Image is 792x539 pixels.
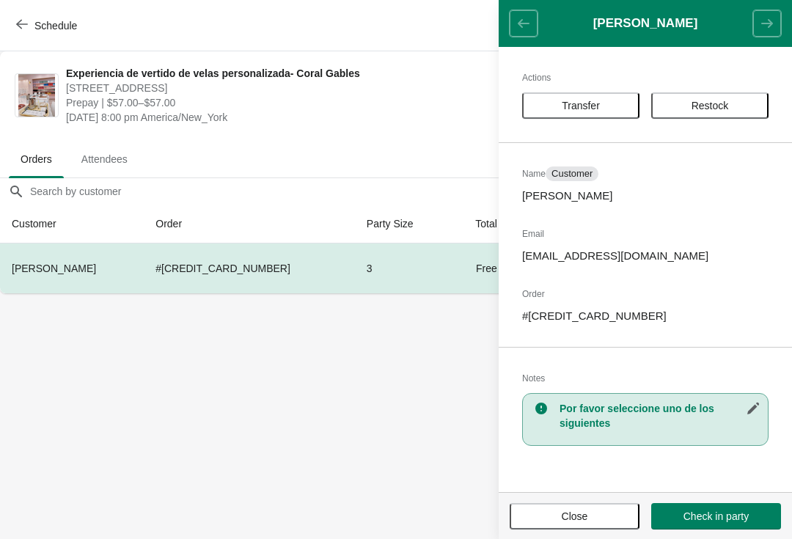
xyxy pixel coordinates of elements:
th: Total [449,205,509,243]
span: Restock [692,100,729,111]
td: Free [449,243,509,293]
h2: Name [522,166,769,181]
button: Transfer [522,92,639,119]
h2: Order [522,287,769,301]
span: Experiencia de vertido de velas personalizada- Coral Gables [66,66,516,81]
th: Order [144,205,355,243]
p: [PERSON_NAME] [522,188,769,203]
span: Transfer [562,100,600,111]
span: Attendees [70,146,139,172]
button: Restock [651,92,769,119]
input: Search by customer [29,178,792,205]
h1: [PERSON_NAME] [538,16,753,31]
th: Party Size [355,205,449,243]
span: [STREET_ADDRESS] [66,81,516,95]
button: Schedule [7,12,89,39]
span: Check in party [683,510,749,522]
button: Close [510,503,639,529]
td: 3 [355,243,449,293]
span: Schedule [34,20,77,32]
h2: Notes [522,371,769,386]
span: [DATE] 8:00 pm America/New_York [66,110,516,125]
p: [EMAIL_ADDRESS][DOMAIN_NAME] [522,249,769,263]
img: Experiencia de vertido de velas personalizada- Coral Gables [18,74,55,117]
span: Prepay | $57.00–$57.00 [66,95,516,110]
button: Check in party [651,503,781,529]
td: # [CREDIT_CARD_NUMBER] [144,243,355,293]
h3: Por favor seleccione uno de los siguientes [560,401,760,430]
h2: Actions [522,70,769,85]
span: Orders [9,146,64,172]
h2: Email [522,227,769,241]
p: # [CREDIT_CARD_NUMBER] [522,309,769,323]
span: Customer [551,168,593,180]
span: [PERSON_NAME] [12,263,96,274]
span: Close [562,510,588,522]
